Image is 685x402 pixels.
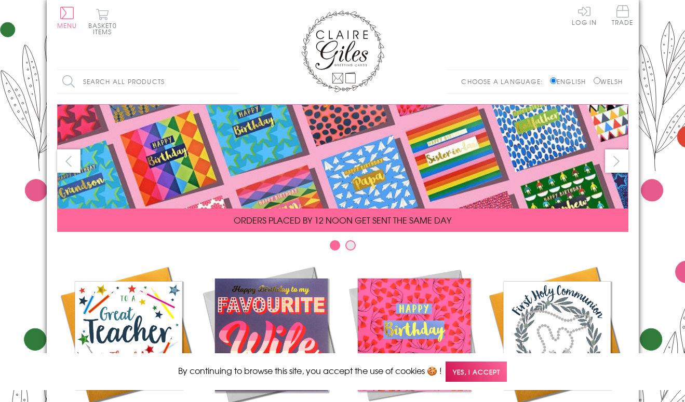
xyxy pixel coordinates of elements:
[550,77,591,86] label: English
[605,149,628,173] button: next
[57,149,80,173] button: prev
[594,77,623,86] label: Welsh
[301,10,384,92] img: Claire Giles Greetings Cards
[229,70,239,93] input: Search
[572,5,597,25] a: Log In
[57,70,239,93] input: Search all products
[57,21,77,30] span: Menu
[594,77,600,84] input: Welsh
[461,77,548,86] p: Choose a language:
[234,214,451,226] span: ORDERS PLACED BY 12 NOON GET SENT THE SAME DAY
[550,77,557,84] input: English
[93,21,117,36] span: 0 items
[612,5,634,27] a: Trade
[345,240,356,251] button: Carousel Page 2
[446,362,507,382] span: Yes, I accept
[57,7,77,29] button: Menu
[612,5,634,25] span: Trade
[330,240,340,251] button: Carousel Page 1 (Current Slide)
[57,240,628,256] div: Carousel Pagination
[88,8,117,35] button: Basket0 items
